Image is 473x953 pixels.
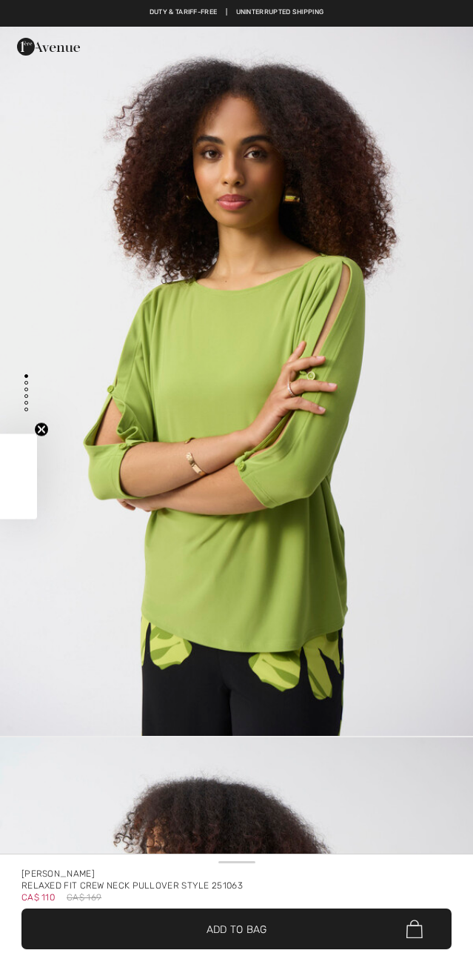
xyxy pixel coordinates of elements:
[17,40,80,53] a: 1ère Avenue
[67,891,101,903] span: CA$ 169
[21,909,452,949] button: Add to Bag
[21,868,452,880] div: [PERSON_NAME]
[21,880,452,891] div: Relaxed Fit Crew Neck Pullover Style 251063
[21,887,55,903] span: CA$ 110
[207,921,267,937] span: Add to Bag
[34,422,49,437] button: Close teaser
[17,32,80,62] img: 1ère Avenue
